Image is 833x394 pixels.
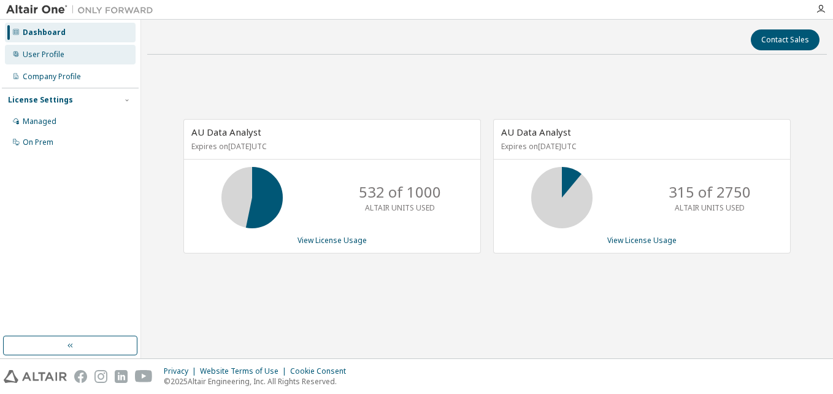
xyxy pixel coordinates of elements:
div: Privacy [164,366,200,376]
a: View License Usage [607,235,677,245]
div: License Settings [8,95,73,105]
img: Altair One [6,4,159,16]
img: altair_logo.svg [4,370,67,383]
span: AU Data Analyst [501,126,571,138]
p: ALTAIR UNITS USED [365,203,435,213]
img: facebook.svg [74,370,87,383]
a: View License Usage [297,235,367,245]
p: Expires on [DATE] UTC [501,141,780,152]
button: Contact Sales [751,29,820,50]
div: Managed [23,117,56,126]
p: © 2025 Altair Engineering, Inc. All Rights Reserved. [164,376,353,387]
p: 315 of 2750 [669,182,751,203]
div: Website Terms of Use [200,366,290,376]
p: ALTAIR UNITS USED [675,203,745,213]
div: Company Profile [23,72,81,82]
img: instagram.svg [94,370,107,383]
span: AU Data Analyst [191,126,261,138]
div: Dashboard [23,28,66,37]
p: 532 of 1000 [359,182,441,203]
div: User Profile [23,50,64,60]
div: On Prem [23,137,53,147]
img: youtube.svg [135,370,153,383]
img: linkedin.svg [115,370,128,383]
p: Expires on [DATE] UTC [191,141,470,152]
div: Cookie Consent [290,366,353,376]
